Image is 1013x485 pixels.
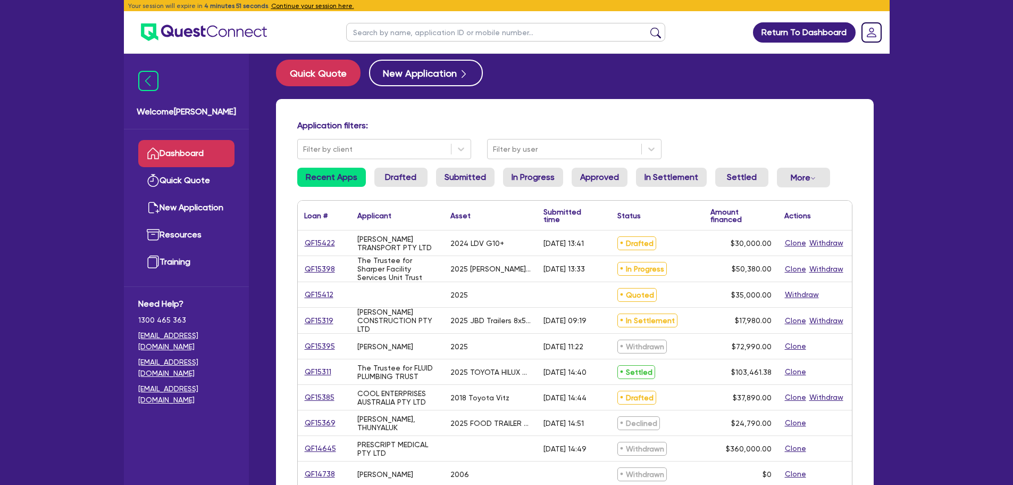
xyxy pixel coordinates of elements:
[784,315,807,327] button: Clone
[784,468,807,480] button: Clone
[304,366,332,378] a: QF15311
[731,239,772,248] span: $30,000.00
[346,23,665,42] input: Search by name, application ID or mobile number...
[138,249,235,276] a: Training
[617,365,655,379] span: Settled
[304,315,334,327] a: QF15319
[357,256,438,282] div: The Trustee for Sharper Facility Services Unit Trust
[543,393,587,402] div: [DATE] 14:44
[726,445,772,453] span: $360,000.00
[809,263,844,275] button: Withdraw
[450,265,531,273] div: 2025 [PERSON_NAME] 50/50C
[784,212,811,219] div: Actions
[617,236,656,250] span: Drafted
[147,228,160,241] img: resources
[450,316,531,325] div: 2025 JBD Trailers 8x5 Builders Trailer
[784,391,807,404] button: Clone
[357,470,413,479] div: [PERSON_NAME]
[809,237,844,249] button: Withdraw
[450,342,468,351] div: 2025
[735,316,772,325] span: $17,980.00
[617,416,660,430] span: Declined
[369,60,483,86] button: New Application
[450,291,468,299] div: 2025
[617,340,667,354] span: Withdrawn
[732,265,772,273] span: $50,380.00
[809,391,844,404] button: Withdraw
[276,60,361,86] button: Quick Quote
[147,174,160,187] img: quick-quote
[374,168,428,187] a: Drafted
[617,288,657,302] span: Quoted
[809,315,844,327] button: Withdraw
[138,330,235,352] a: [EMAIL_ADDRESS][DOMAIN_NAME]
[304,289,334,301] a: QF15412
[138,71,158,91] img: icon-menu-close
[503,168,563,187] a: In Progress
[357,364,438,381] div: The Trustee for FLUID PLUMBING TRUST
[304,237,336,249] a: QF15422
[777,168,830,187] button: Dropdown toggle
[297,120,852,130] h4: Application filters:
[617,467,667,481] span: Withdrawn
[138,298,235,310] span: Need Help?
[715,168,768,187] a: Settled
[304,263,336,275] a: QF15398
[784,263,807,275] button: Clone
[731,291,772,299] span: $35,000.00
[138,315,235,326] span: 1300 465 363
[304,417,336,429] a: QF15369
[784,340,807,352] button: Clone
[731,419,772,428] span: $24,790.00
[357,415,438,432] div: [PERSON_NAME], THUNYALUK
[304,340,336,352] a: QF15395
[784,237,807,249] button: Clone
[858,19,885,46] a: Dropdown toggle
[636,168,707,187] a: In Settlement
[572,168,627,187] a: Approved
[617,262,667,276] span: In Progress
[450,419,531,428] div: 2025 FOOD TRAILER FOOD TRAILER
[204,2,268,10] span: 4 minutes 51 seconds
[357,440,438,457] div: PRESCRIPT MEDICAL PTY LTD
[731,368,772,376] span: $103,461.38
[138,383,235,406] a: [EMAIL_ADDRESS][DOMAIN_NAME]
[137,105,236,118] span: Welcome [PERSON_NAME]
[617,314,677,327] span: In Settlement
[617,442,667,456] span: Withdrawn
[543,316,587,325] div: [DATE] 09:19
[543,445,587,453] div: [DATE] 14:49
[543,368,587,376] div: [DATE] 14:40
[543,239,584,248] div: [DATE] 13:41
[450,393,509,402] div: 2018 Toyota Vitz
[617,212,641,219] div: Status
[147,201,160,214] img: new-application
[753,22,856,43] a: Return To Dashboard
[450,470,469,479] div: 2006
[271,1,354,11] button: Continue your session here.
[710,208,772,223] div: Amount financed
[450,212,471,219] div: Asset
[543,342,583,351] div: [DATE] 11:22
[138,194,235,221] a: New Application
[450,239,504,248] div: 2024 LDV G10+
[733,393,772,402] span: $37,890.00
[297,168,366,187] a: Recent Apps
[763,470,772,479] span: $0
[543,265,585,273] div: [DATE] 13:33
[357,308,438,333] div: [PERSON_NAME] CONSTRUCTION PTY LTD
[304,212,328,219] div: Loan #
[304,442,337,455] a: QF14645
[357,389,438,406] div: COOL ENTERPRISES AUSTRALIA PTY LTD
[304,391,335,404] a: QF15385
[276,60,369,86] a: Quick Quote
[357,235,438,252] div: [PERSON_NAME] TRANSPORT PTY LTD
[784,417,807,429] button: Clone
[357,342,413,351] div: [PERSON_NAME]
[784,289,819,301] button: Withdraw
[450,368,531,376] div: 2025 TOYOTA HILUX SR5 DOUBLE CAB UTILITY
[141,23,267,41] img: quest-connect-logo-blue
[138,167,235,194] a: Quick Quote
[543,419,584,428] div: [DATE] 14:51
